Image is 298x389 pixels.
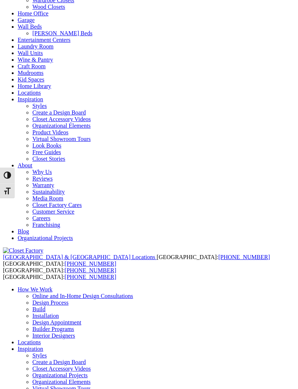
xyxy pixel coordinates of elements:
[32,326,74,332] a: Builder Programs
[32,195,63,201] a: Media Room
[18,83,51,89] a: Home Library
[18,37,71,43] a: Entertainment Centers
[18,286,53,292] a: How We Work
[18,228,29,235] a: Blog
[18,90,41,96] a: Locations
[3,267,116,280] span: [GEOGRAPHIC_DATA]: [GEOGRAPHIC_DATA]:
[65,274,116,280] a: [PHONE_NUMBER]
[18,96,43,102] a: Inspiration
[32,30,92,36] a: [PERSON_NAME] Beds
[18,70,43,76] a: Mudrooms
[3,254,155,260] span: [GEOGRAPHIC_DATA] & [GEOGRAPHIC_DATA] Locations
[32,129,68,135] a: Product Videos
[32,372,88,378] a: Organizational Projects
[32,379,91,385] a: Organizational Elements
[32,109,86,116] a: Create a Design Board
[18,23,42,30] a: Wall Beds
[32,293,133,299] a: Online and In-Home Design Consultations
[32,222,60,228] a: Franchising
[32,175,53,182] a: Reviews
[32,4,65,10] a: Wood Closets
[32,189,65,195] a: Sustainability
[18,10,49,17] a: Home Office
[32,149,61,155] a: Free Guides
[18,162,32,168] a: About
[18,346,43,352] a: Inspiration
[18,63,46,69] a: Craft Room
[3,254,157,260] a: [GEOGRAPHIC_DATA] & [GEOGRAPHIC_DATA] Locations
[32,136,91,142] a: Virtual Showroom Tours
[32,116,91,122] a: Closet Accessory Videos
[65,267,116,273] a: [PHONE_NUMBER]
[32,332,75,339] a: Interior Designers
[65,261,116,267] a: [PHONE_NUMBER]
[32,103,47,109] a: Styles
[32,142,61,149] a: Look Books
[218,254,270,260] a: [PHONE_NUMBER]
[18,50,43,56] a: Wall Units
[32,156,65,162] a: Closet Stories
[32,169,52,175] a: Why Us
[32,208,74,215] a: Customer Service
[18,235,73,241] a: Organizational Projects
[3,247,43,254] img: Closet Factory
[32,359,86,365] a: Create a Design Board
[32,182,54,188] a: Warranty
[18,57,53,63] a: Wine & Pantry
[32,123,91,129] a: Organizational Elements
[32,313,59,319] a: Installation
[32,352,47,359] a: Styles
[32,366,91,372] a: Closet Accessory Videos
[32,202,82,208] a: Closet Factory Cares
[18,339,41,345] a: Locations
[18,17,35,23] a: Garage
[32,299,68,306] a: Design Process
[32,306,46,312] a: Build
[32,215,50,221] a: Careers
[18,43,53,50] a: Laundry Room
[3,254,270,267] span: [GEOGRAPHIC_DATA]: [GEOGRAPHIC_DATA]:
[18,76,44,83] a: Kid Spaces
[32,319,81,326] a: Design Appointment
